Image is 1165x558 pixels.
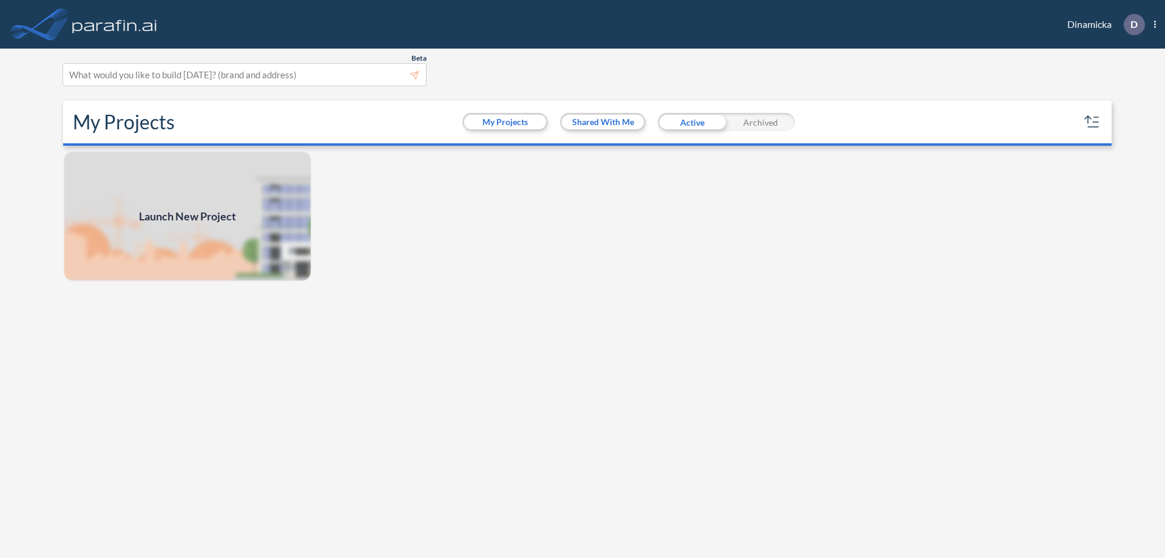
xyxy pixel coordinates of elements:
[70,12,160,36] img: logo
[1130,19,1138,30] p: D
[562,115,644,129] button: Shared With Me
[411,53,427,63] span: Beta
[63,151,312,282] a: Launch New Project
[658,113,726,131] div: Active
[464,115,546,129] button: My Projects
[63,151,312,282] img: add
[726,113,795,131] div: Archived
[1082,112,1102,132] button: sort
[1049,14,1156,35] div: Dinamicka
[139,208,236,225] span: Launch New Project
[73,111,175,134] h2: My Projects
